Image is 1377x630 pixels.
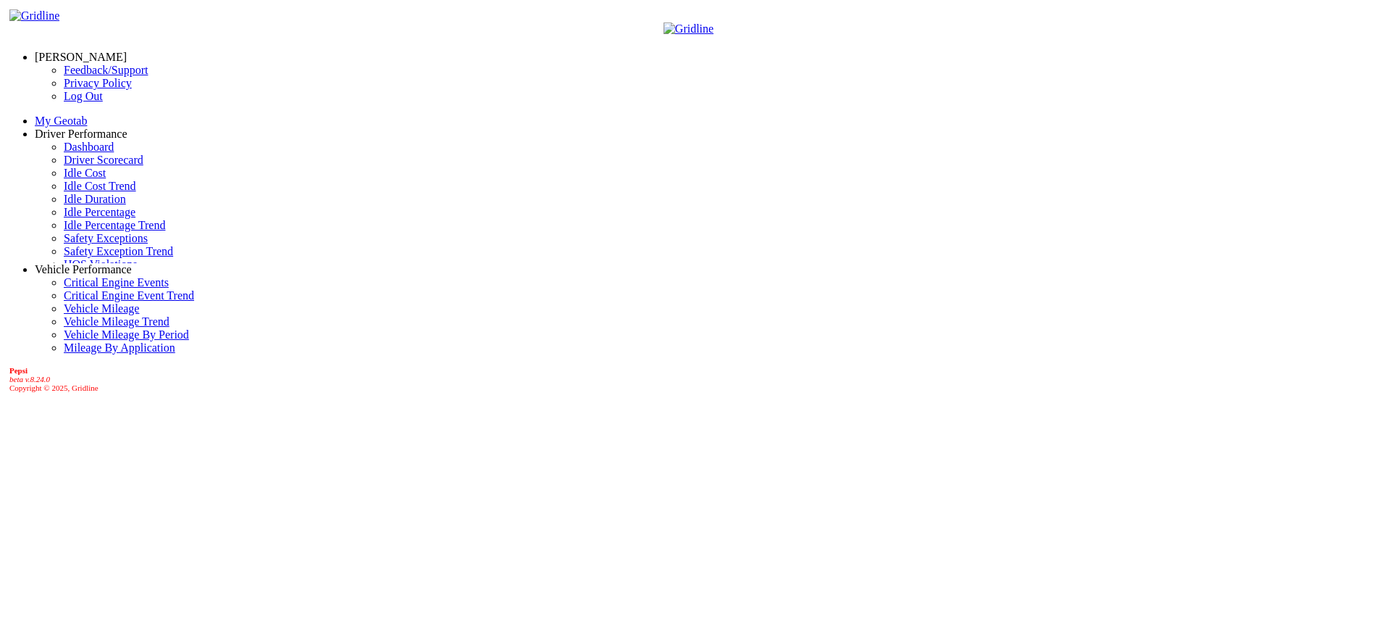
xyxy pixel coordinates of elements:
a: Dashboard [64,141,114,153]
a: Vehicle Mileage By Period [64,328,189,341]
a: Idle Duration [64,193,126,205]
a: Privacy Policy [64,77,132,89]
a: Critical Engine Events [64,276,169,289]
a: HOS Violations [64,258,137,270]
a: Idle Cost Trend [64,180,136,192]
b: Pepsi [9,366,28,375]
a: My Geotab [35,115,87,127]
a: Log Out [64,90,103,102]
a: Driver Performance [35,128,127,140]
a: Idle Percentage [64,206,135,218]
a: Mileage By Application [64,341,175,354]
a: Driver Scorecard [64,154,143,166]
a: Feedback/Support [64,64,148,76]
a: Vehicle Mileage Trend [64,315,169,328]
i: beta v.8.24.0 [9,375,50,384]
a: Critical Engine Event Trend [64,289,194,302]
a: Safety Exception Trend [64,245,173,257]
img: Gridline [664,22,713,36]
a: Idle Percentage Trend [64,219,165,231]
a: Vehicle Mileage [64,302,139,315]
a: Idle Cost [64,167,106,179]
a: Safety Exceptions [64,232,148,244]
div: Copyright © 2025, Gridline [9,366,1371,392]
img: Gridline [9,9,59,22]
a: Vehicle Performance [35,263,132,275]
a: [PERSON_NAME] [35,51,127,63]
